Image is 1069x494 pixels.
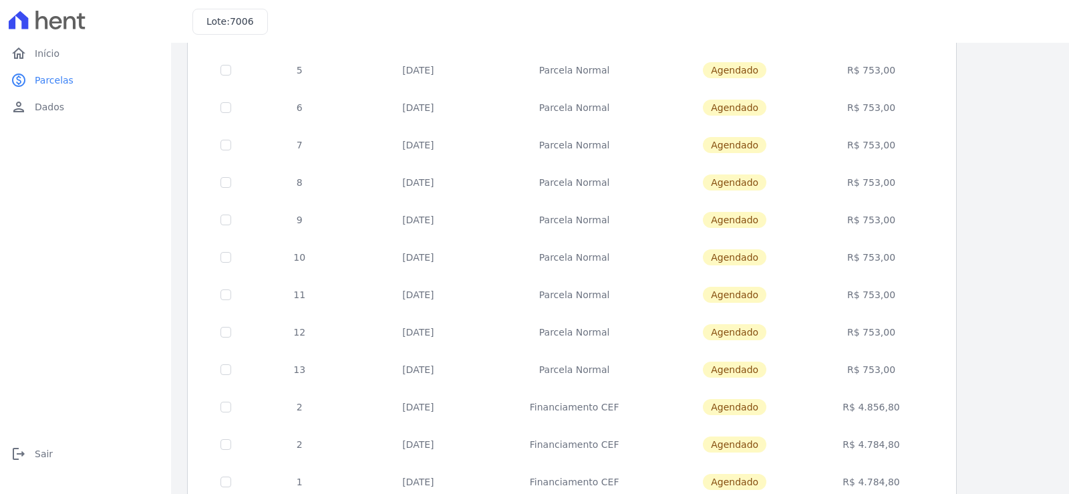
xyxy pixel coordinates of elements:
[805,51,937,89] td: R$ 753,00
[484,276,664,314] td: Parcela Normal
[703,324,766,340] span: Agendado
[5,67,166,94] a: paidParcelas
[703,62,766,78] span: Agendado
[351,126,484,164] td: [DATE]
[805,314,937,351] td: R$ 753,00
[35,74,73,87] span: Parcelas
[247,126,351,164] td: 7
[351,351,484,388] td: [DATE]
[230,16,254,27] span: 7006
[247,201,351,239] td: 9
[351,276,484,314] td: [DATE]
[35,100,64,114] span: Dados
[247,89,351,126] td: 6
[805,164,937,201] td: R$ 753,00
[351,388,484,426] td: [DATE]
[247,351,351,388] td: 13
[703,474,766,490] span: Agendado
[484,239,664,276] td: Parcela Normal
[484,388,664,426] td: Financiamento CEF
[351,89,484,126] td: [DATE]
[247,51,351,89] td: 5
[805,426,937,463] td: R$ 4.784,80
[35,447,53,461] span: Sair
[484,164,664,201] td: Parcela Normal
[484,89,664,126] td: Parcela Normal
[703,137,766,153] span: Agendado
[351,51,484,89] td: [DATE]
[484,201,664,239] td: Parcela Normal
[351,201,484,239] td: [DATE]
[703,100,766,116] span: Agendado
[247,239,351,276] td: 10
[805,239,937,276] td: R$ 753,00
[11,72,27,88] i: paid
[805,201,937,239] td: R$ 753,00
[5,40,166,67] a: homeInício
[11,45,27,61] i: home
[484,126,664,164] td: Parcela Normal
[703,174,766,191] span: Agendado
[703,362,766,378] span: Agendado
[805,126,937,164] td: R$ 753,00
[484,314,664,351] td: Parcela Normal
[5,441,166,467] a: logoutSair
[5,94,166,120] a: personDados
[703,399,766,415] span: Agendado
[484,51,664,89] td: Parcela Normal
[11,446,27,462] i: logout
[805,89,937,126] td: R$ 753,00
[805,388,937,426] td: R$ 4.856,80
[351,164,484,201] td: [DATE]
[247,164,351,201] td: 8
[703,212,766,228] span: Agendado
[703,249,766,265] span: Agendado
[703,287,766,303] span: Agendado
[11,99,27,115] i: person
[206,15,254,29] h3: Lote:
[247,426,351,463] td: 2
[35,47,59,60] span: Início
[484,351,664,388] td: Parcela Normal
[351,426,484,463] td: [DATE]
[247,276,351,314] td: 11
[805,351,937,388] td: R$ 753,00
[484,426,664,463] td: Financiamento CEF
[247,388,351,426] td: 2
[703,437,766,453] span: Agendado
[247,314,351,351] td: 12
[805,276,937,314] td: R$ 753,00
[351,239,484,276] td: [DATE]
[351,314,484,351] td: [DATE]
